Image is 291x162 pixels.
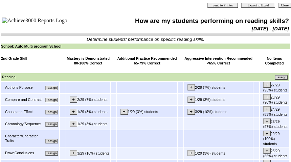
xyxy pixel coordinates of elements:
[117,56,177,66] td: Additional Practice Recommended 65-79% Correct
[66,56,110,66] td: Mastery is Demonstrated 80-100% Correct
[241,3,275,8] input: Export to Excel
[5,97,43,103] td: Compare and Contrast
[2,18,67,24] img: Achieve3000 Reports Logo
[187,84,195,90] input: +
[187,150,195,156] input: +
[5,133,44,144] td: Character/Character Traits
[263,131,271,136] input: +
[1,56,59,66] td: 2nd Grade Skill
[45,122,58,127] input: Assign additional materials that assess this skill.
[263,148,271,154] input: +
[263,118,271,124] input: +
[184,106,253,117] td: 3/29 (10%) students
[70,121,77,127] input: +
[66,147,110,159] td: 3/29 (10%) students
[45,139,58,143] input: Assign additional materials that assess this skill.
[278,3,291,8] input: Close
[260,118,289,130] td: 28/29 (97%) students
[117,106,177,117] td: 1/29 (3%) students
[5,109,44,115] td: Cause and Effect
[70,150,77,156] input: +
[184,147,253,159] td: 1/29 (3%) students
[120,109,128,114] input: +
[70,109,77,114] input: +
[260,147,289,159] td: 25/29 (86%) students
[5,121,43,127] td: Chronology/Sequence
[184,82,253,93] td: 2/29 (7%) students
[184,56,253,66] td: Aggressive Intervention Recommended <65% Correct
[88,26,289,32] td: [DATE] - [DATE]
[88,17,289,25] td: How are my students performing on reading skills?
[184,94,253,105] td: 1/29 (3%) students
[5,150,41,156] td: Draw Conclusions
[260,82,289,93] td: 27/29 (93%) students
[275,75,288,80] input: Assign additional materials that assess this skill.
[260,94,289,105] td: 26/29 (90%) students
[1,37,290,42] td: Determine students' performance on specific reading skills.
[207,3,238,8] input: Send to Printer
[2,74,144,80] td: Reading
[1,44,290,49] td: School: Auto Multi program School
[66,118,110,130] td: 1/29 (3%) students
[260,130,289,147] td: 29/29 (100%) students
[187,109,195,114] input: +
[263,106,271,112] input: +
[45,86,58,90] input: Assign additional materials that assess this skill.
[263,82,271,88] input: +
[260,56,289,66] td: No Items Completed
[66,106,110,117] td: 1/29 (3%) students
[70,97,77,102] input: +
[5,85,44,90] td: Author's Purpose
[45,110,58,114] input: Assign additional materials that assess this skill.
[263,94,271,100] input: +
[45,151,58,156] input: Assign additional materials that assess this skill.
[45,98,58,102] input: Assign additional materials that assess this skill.
[260,106,289,117] td: 24/29 (83%) students
[187,97,195,102] input: +
[66,94,110,105] td: 2/29 (7%) students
